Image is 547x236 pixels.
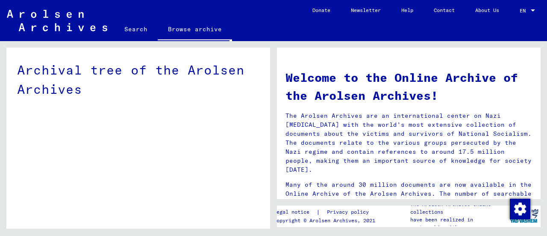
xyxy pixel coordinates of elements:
[7,10,107,31] img: Arolsen_neg.svg
[285,180,532,207] p: Many of the around 30 million documents are now available in the Online Archive of the Arolsen Ar...
[273,208,316,217] a: Legal notice
[510,199,530,219] img: Zustimmung ändern
[320,208,379,217] a: Privacy policy
[410,200,508,216] p: The Arolsen Archives online collections
[508,205,540,227] img: yv_logo.png
[273,208,379,217] div: |
[520,7,526,14] mat-select-trigger: EN
[285,69,532,105] h1: Welcome to the Online Archive of the Arolsen Archives!
[273,217,379,224] p: Copyright © Arolsen Archives, 2021
[285,111,532,174] p: The Arolsen Archives are an international center on Nazi [MEDICAL_DATA] with the world’s most ext...
[410,216,508,231] p: have been realized in partnership with
[509,198,530,219] div: Zustimmung ändern
[158,19,232,41] a: Browse archive
[17,60,259,99] div: Archival tree of the Arolsen Archives
[114,19,158,39] a: Search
